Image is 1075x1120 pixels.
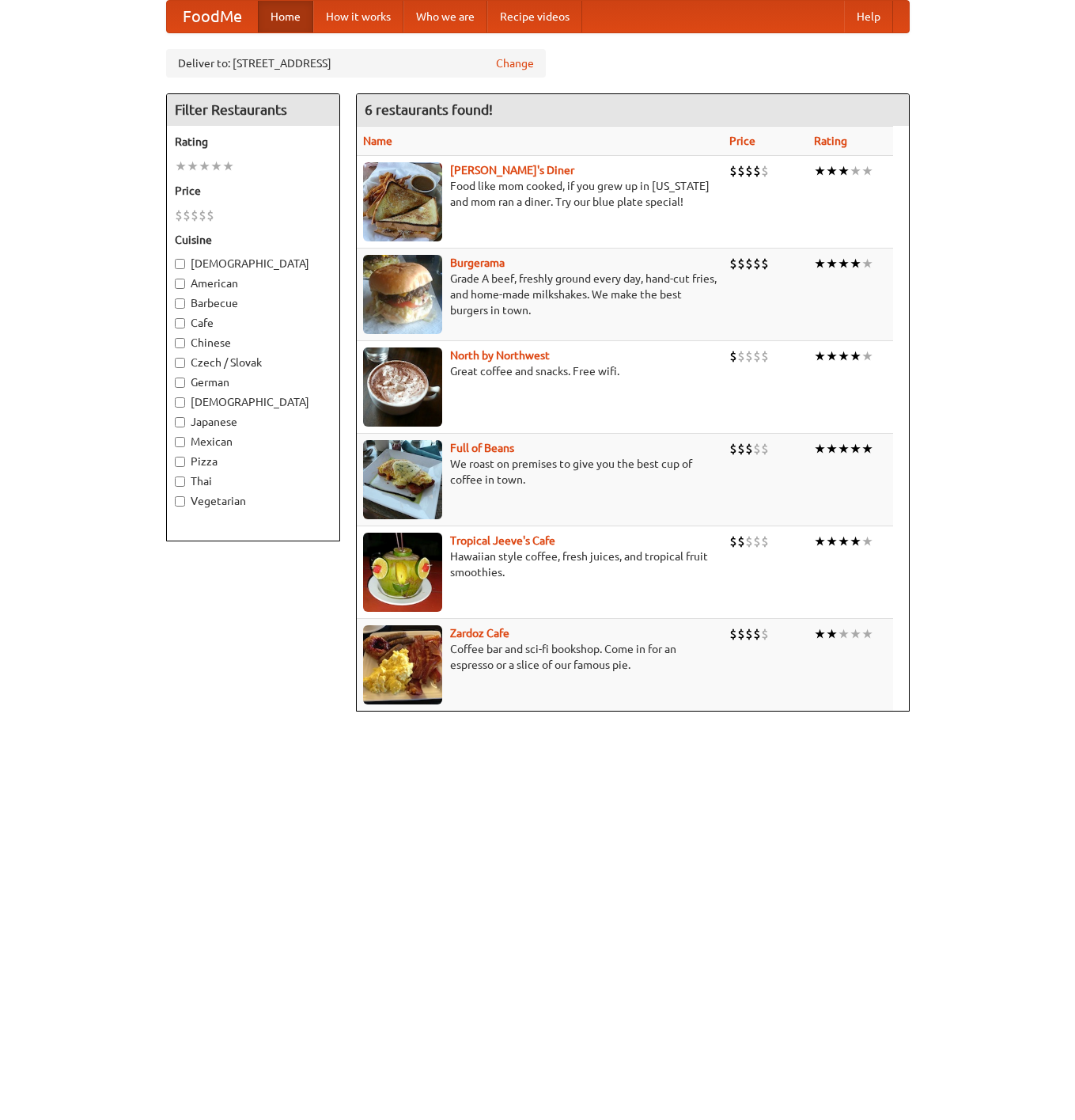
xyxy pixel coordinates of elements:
[729,625,737,643] li: $
[729,440,737,457] li: $
[861,533,873,550] li: ★
[487,1,582,32] a: Recipe videos
[737,440,745,457] li: $
[814,135,847,147] a: Rating
[729,255,737,272] li: $
[753,440,761,457] li: $
[175,256,331,271] label: [DEMOGRAPHIC_DATA]
[363,178,717,210] p: Food like mom cooked, if you grew up in [US_STATE] and mom ran a diner. Try our blue plate special!
[850,533,861,550] li: ★
[861,347,873,365] li: ★
[850,347,861,365] li: ★
[838,255,850,272] li: ★
[838,440,850,457] li: ★
[175,295,331,311] label: Barbecue
[363,549,717,580] p: Hawaiian style coffee, fresh juices, and tropical fruit smoothies.
[737,255,745,272] li: $
[814,533,826,550] li: ★
[166,49,546,78] div: Deliver to: [STREET_ADDRESS]
[745,255,753,272] li: $
[814,162,826,180] li: ★
[838,162,850,180] li: ★
[363,363,717,379] p: Great coffee and snacks. Free wifi.
[826,162,838,180] li: ★
[175,394,331,410] label: [DEMOGRAPHIC_DATA]
[450,442,514,454] a: Full of Beans
[826,625,838,643] li: ★
[826,533,838,550] li: ★
[363,456,717,488] p: We roast on premises to give you the best cup of coffee in town.
[826,347,838,365] li: ★
[363,440,442,519] img: beans.jpg
[175,476,185,487] input: Thai
[175,437,185,447] input: Mexican
[175,355,331,370] label: Czech / Slovak
[737,533,745,550] li: $
[737,625,745,643] li: $
[826,255,838,272] li: ★
[753,533,761,550] li: $
[175,374,331,390] label: German
[175,454,331,469] label: Pizza
[838,347,850,365] li: ★
[761,162,769,180] li: $
[199,158,210,175] li: ★
[175,457,185,467] input: Pizza
[175,279,185,289] input: American
[450,627,509,640] a: Zardoz Cafe
[175,158,187,175] li: ★
[258,1,313,32] a: Home
[363,625,442,704] img: zardoz.jpg
[187,158,199,175] li: ★
[167,1,258,32] a: FoodMe
[838,533,850,550] li: ★
[175,496,185,507] input: Vegetarian
[363,271,717,318] p: Grade A beef, freshly ground every day, hand-cut fries, and home-made milkshakes. We make the bes...
[814,625,826,643] li: ★
[737,347,745,365] li: $
[826,440,838,457] li: ★
[761,255,769,272] li: $
[737,162,745,180] li: $
[729,533,737,550] li: $
[745,162,753,180] li: $
[403,1,487,32] a: Who we are
[363,162,442,241] img: sallys.jpg
[199,207,206,224] li: $
[729,162,737,180] li: $
[450,164,574,177] a: [PERSON_NAME]'s Diner
[175,207,183,224] li: $
[850,440,861,457] li: ★
[175,275,331,291] label: American
[175,318,185,328] input: Cafe
[363,255,442,334] img: burgerama.jpg
[850,625,861,643] li: ★
[175,397,185,408] input: [DEMOGRAPHIC_DATA]
[175,183,331,199] h5: Price
[745,533,753,550] li: $
[745,625,753,643] li: $
[814,255,826,272] li: ★
[175,473,331,489] label: Thai
[850,162,861,180] li: ★
[861,625,873,643] li: ★
[450,534,555,547] a: Tropical Jeeve's Cafe
[222,158,234,175] li: ★
[861,440,873,457] li: ★
[363,347,442,427] img: north.jpg
[175,335,331,351] label: Chinese
[861,255,873,272] li: ★
[450,349,550,362] b: North by Northwest
[753,347,761,365] li: $
[175,298,185,309] input: Barbecue
[450,256,505,269] a: Burgerama
[761,533,769,550] li: $
[814,347,826,365] li: ★
[850,255,861,272] li: ★
[175,232,331,248] h5: Cuisine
